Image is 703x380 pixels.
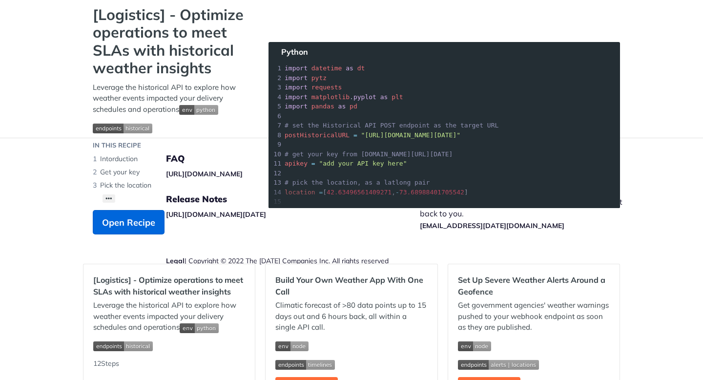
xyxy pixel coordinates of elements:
h2: Build Your Own Weather App With One Call [275,274,427,297]
span: Expand image [93,122,249,133]
img: env [458,341,491,351]
span: Expand image [180,322,219,332]
span: Expand image [93,340,245,352]
img: endpoint [458,360,539,370]
h2: [Logistics] - Optimize operations to meet SLAs with historical weather insights [93,274,245,297]
span: Expand image [179,105,218,114]
img: env [179,105,218,115]
span: Expand image [275,359,427,370]
strong: [Logistics] - Optimize operations to meet SLAs with historical weather insights [93,6,249,77]
img: endpoint [93,341,153,351]
span: Open Recipe [102,216,155,229]
li: Get your key [93,166,249,179]
li: Intorduction [93,152,249,166]
p: Leverage the historical API to explore how weather events impacted your delivery schedules and op... [93,82,249,115]
p: Climatic forecast of >80 data points up to 15 days out and 6 hours back, all within a single API ... [275,300,427,333]
p: Leverage the historical API to explore how weather events impacted your delivery schedules and op... [93,300,245,333]
h2: Set Up Severe Weather Alerts Around a Geofence [458,274,610,297]
div: IN THIS RECIPE [93,141,141,150]
span: Expand image [275,340,427,352]
span: Expand image [458,340,610,352]
button: Open Recipe [93,210,165,234]
img: endpoint [275,360,335,370]
li: Pick the location [93,179,249,192]
img: endpoint [93,124,152,133]
img: env [180,323,219,333]
a: Legal [166,256,185,265]
button: ••• [103,194,115,203]
span: Expand image [458,359,610,370]
img: env [275,341,309,351]
p: Get government agencies' weather warnings pushed to your webhook endpoint as soon as they are pub... [458,300,610,333]
div: | Copyright © 2022 The [DATE] Companies Inc. All rights reserved [166,256,420,266]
